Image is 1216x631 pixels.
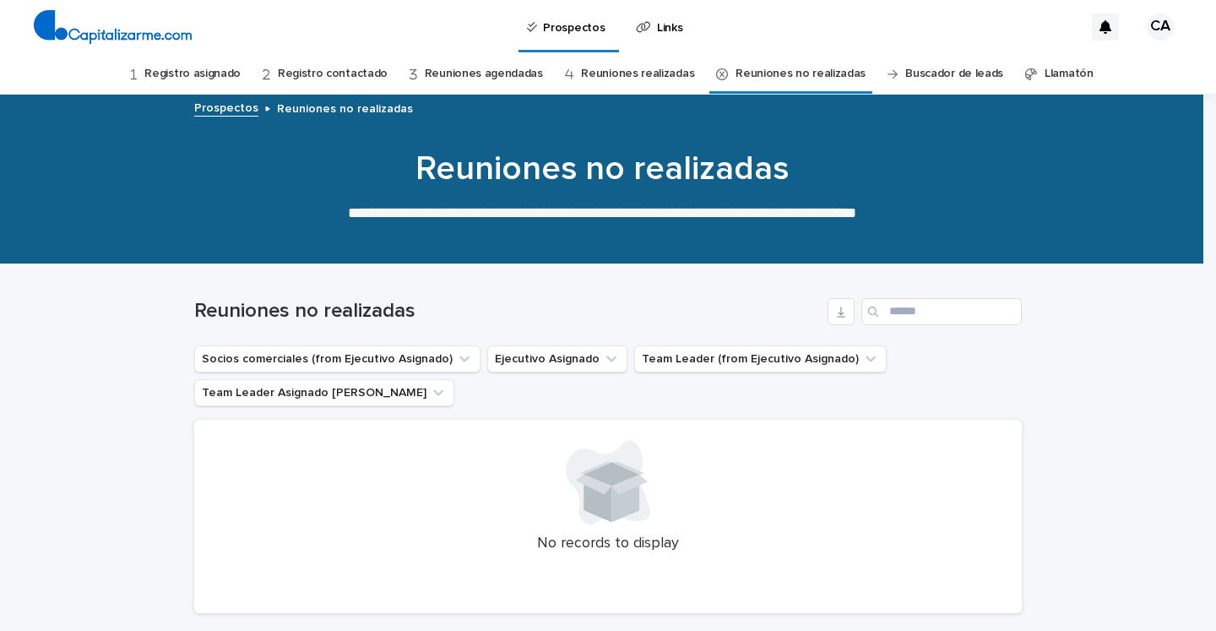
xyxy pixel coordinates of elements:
a: Registro contactado [278,54,388,94]
a: Reuniones agendadas [425,54,543,94]
a: Registro asignado [144,54,241,94]
a: Reuniones no realizadas [736,54,866,94]
a: Buscador de leads [905,54,1003,94]
button: Team Leader Asignado LLamados [194,379,454,406]
p: Reuniones no realizadas [277,98,413,117]
div: CA [1147,14,1174,41]
input: Search [861,298,1022,325]
button: Ejecutivo Asignado [487,345,627,373]
a: Reuniones realizadas [581,54,694,94]
button: Socios comerciales (from Ejecutivo Asignado) [194,345,480,373]
h1: Reuniones no realizadas [188,149,1016,189]
p: No records to display [214,535,1002,553]
a: Prospectos [194,97,258,117]
a: Llamatón [1045,54,1094,94]
h1: Reuniones no realizadas [194,299,821,324]
button: Team Leader (from Ejecutivo Asignado) [634,345,887,373]
img: 4arMvv9wSvmHTHbXwTim [34,10,192,44]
